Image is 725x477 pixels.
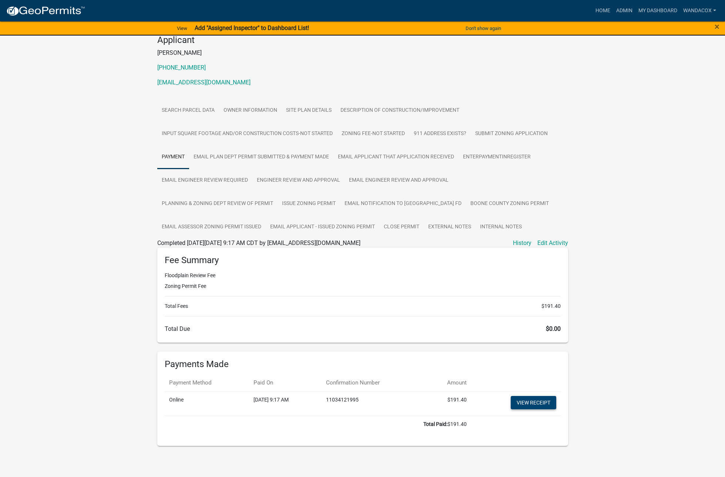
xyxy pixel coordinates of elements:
[165,272,561,279] li: Floodplain Review Fee
[336,99,464,122] a: Description of Construction/Improvement
[165,392,249,416] td: Online
[157,99,219,122] a: Search Parcel Data
[249,392,322,416] td: [DATE] 9:17 AM
[174,22,190,34] a: View
[322,374,424,392] th: Confirmation Number
[345,169,453,192] a: Email Engineer Review and Approval
[157,192,278,216] a: Planning & Zoning Dept Review of Permit
[593,4,613,18] a: Home
[333,145,459,169] a: Email applicant that Application Received
[424,392,471,416] td: $191.40
[165,282,561,290] li: Zoning Permit Fee
[337,122,409,146] a: Zoning Fee-Not Started
[715,22,719,31] button: Close
[379,215,424,239] a: Close Permit
[513,239,531,248] a: History
[463,22,504,34] button: Don't show again
[157,79,251,86] a: [EMAIL_ADDRESS][DOMAIN_NAME]
[252,169,345,192] a: Engineer Review and Approval
[165,255,561,266] h6: Fee Summary
[680,4,719,18] a: WandaCox
[157,64,206,71] a: [PHONE_NUMBER]
[424,374,471,392] th: Amount
[340,192,466,216] a: Email notification to [GEOGRAPHIC_DATA] FD
[546,325,561,332] span: $0.00
[537,239,568,248] a: Edit Activity
[409,122,471,146] a: 911 Address Exists?
[157,48,568,57] p: [PERSON_NAME]
[466,192,553,216] a: Boone County Zoning Permit
[165,325,561,332] h6: Total Due
[165,302,561,310] li: Total Fees
[613,4,635,18] a: Admin
[249,374,322,392] th: Paid On
[219,99,282,122] a: Owner Information
[157,122,337,146] a: Input Square Footage and/or Construction Costs-Not Started
[157,35,568,46] h4: Applicant
[541,302,561,310] span: $191.40
[424,215,476,239] a: External Notes
[476,215,526,239] a: Internal Notes
[322,392,424,416] td: 11034121995
[266,215,379,239] a: Email Applicant - Issued Zoning Permit
[157,215,266,239] a: Email Assessor Zoning Permit issued
[423,421,447,427] b: Total Paid:
[157,145,189,169] a: Payment
[278,192,340,216] a: Issue Zoning Permit
[157,169,252,192] a: Email Engineer review required
[189,145,333,169] a: Email Plan Dept Permit submitted & Payment made
[282,99,336,122] a: Site Plan Details
[635,4,680,18] a: My Dashboard
[165,374,249,392] th: Payment Method
[165,359,561,370] h6: Payments Made
[715,21,719,32] span: ×
[511,396,556,409] a: View receipt
[157,239,360,246] span: Completed [DATE][DATE] 9:17 AM CDT by [EMAIL_ADDRESS][DOMAIN_NAME]
[471,122,552,146] a: Submit Zoning Application
[459,145,535,169] a: EnterPaymentInRegister
[195,24,309,31] strong: Add "Assigned Inspector" to Dashboard List!
[165,416,471,433] td: $191.40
